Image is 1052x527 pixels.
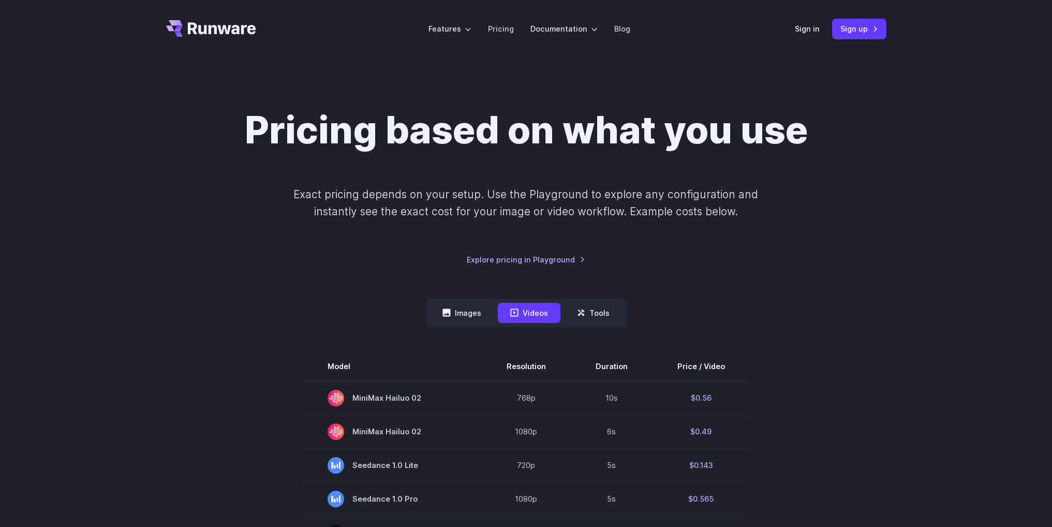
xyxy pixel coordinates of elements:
button: Tools [565,303,622,323]
td: 768p [482,381,571,415]
td: $0.49 [653,415,750,448]
button: Videos [498,303,560,323]
th: Duration [571,352,653,381]
td: 1080p [482,415,571,448]
span: MiniMax Hailuo 02 [328,390,457,406]
td: $0.565 [653,482,750,516]
td: $0.56 [653,381,750,415]
td: 720p [482,448,571,482]
td: $0.143 [653,448,750,482]
th: Model [303,352,482,381]
a: Blog [614,23,630,35]
label: Features [428,23,471,35]
label: Documentation [530,23,598,35]
a: Sign in [795,23,820,35]
a: Sign up [832,19,886,39]
a: Explore pricing in Playground [467,254,585,266]
td: 6s [571,415,653,448]
h1: Pricing based on what you use [245,108,808,153]
p: Exact pricing depends on your setup. Use the Playground to explore any configuration and instantl... [274,186,778,221]
td: 5s [571,448,653,482]
a: Go to / [166,20,256,37]
span: Seedance 1.0 Pro [328,491,457,507]
th: Price / Video [653,352,750,381]
th: Resolution [482,352,571,381]
button: Images [430,303,494,323]
span: Seedance 1.0 Lite [328,457,457,474]
td: 5s [571,482,653,516]
a: Pricing [488,23,514,35]
td: 10s [571,381,653,415]
span: MiniMax Hailuo 02 [328,423,457,440]
td: 1080p [482,482,571,516]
